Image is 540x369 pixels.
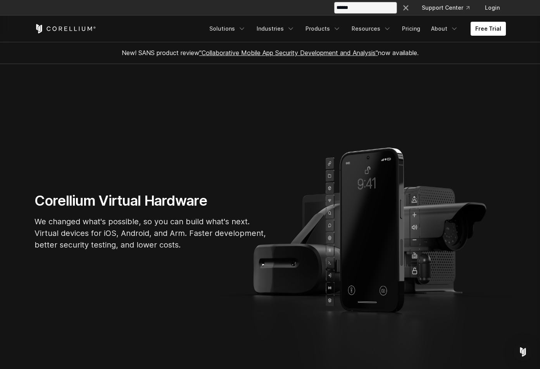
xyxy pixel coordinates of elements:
a: Pricing [397,22,425,36]
h1: Corellium Virtual Hardware [35,192,267,210]
a: Industries [252,22,299,36]
a: "Collaborative Mobile App Security Development and Analysis" [199,49,378,57]
a: Solutions [205,22,250,36]
a: Resources [347,22,396,36]
p: We changed what's possible, so you can build what's next. Virtual devices for iOS, Android, and A... [35,216,267,251]
a: Products [301,22,345,36]
div: × [402,1,410,13]
a: Free Trial [471,22,506,36]
div: Open Intercom Messenger [514,343,532,361]
button: Search [399,1,412,15]
div: Navigation Menu [392,1,506,15]
a: Login [479,1,506,15]
a: Support Center [416,1,476,15]
a: Corellium Home [35,24,96,33]
span: New! SANS product review now available. [122,49,419,57]
div: Navigation Menu [205,22,506,36]
a: About [426,22,463,36]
